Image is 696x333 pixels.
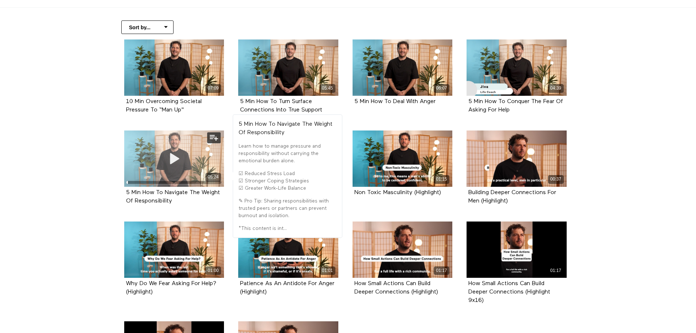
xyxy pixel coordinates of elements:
div: 05:24 [205,173,221,181]
: 10 Min Overcoming Societal Pressure To “Man Up" 07:09 [124,39,224,96]
p: Learn how to manage pressure and responsibility without carrying the emotional burden alone. [239,143,336,165]
a: How Small Actions Can Build Deeper Connections (Highlight) 01:17 [353,222,453,278]
div: 07:09 [205,84,221,92]
div: 06:07 [434,84,449,92]
a: Building Deeper Connections For Men (Highlight) 00:37 [467,130,567,187]
p: ☑ Reduced Stress Load ☑ Stronger Coping Strategies ☑ Greater Work-Life Balance [239,170,336,192]
: 10 Min Overcoming Societal Pressure To “Man Up" [126,99,202,113]
a: 5 Min How To Navigate The Weight Of Responsibility 05:24 [124,130,224,187]
a: How Small Actions Can Build Deeper Connections (Highlight 9x16) [468,281,550,303]
p: ✎ Pro Tip: Sharing responsibilities with trusted peers or partners can prevent burnout and isolat... [239,197,336,220]
strong: Why Do We Fear Asking For Help? (Highlight) [126,281,216,295]
a: 5 Min How To Conquer The Fear Of Asking For Help 04:39 [467,39,567,96]
div: 01:15 [434,175,449,183]
a: 5 Min How To Deal With Anger 06:07 [353,39,453,96]
a: Why Do We Fear Asking For Help? (Highlight) [126,281,216,295]
strong: 5 Min How To Conquer The Fear Of Asking For Help [468,99,563,113]
a: Why Do We Fear Asking For Help? (Highlight) 01:00 [124,222,224,278]
button: Add to my list [207,132,221,143]
a: 5 Min How To Turn Surface Connections Into True Support [240,99,322,113]
strong: How Small Actions Can Build Deeper Connections (Highlight) [354,281,438,295]
strong: 10 Min Overcoming Societal Pressure To “Man Up" [126,99,202,113]
a: 5 Min How To Deal With Anger [354,99,436,104]
a: 5 Min How To Conquer The Fear Of Asking For Help [468,99,563,113]
strong: 5 Min How To Turn Surface Connections Into True Support [240,99,322,113]
a: Patience As An Antidote For Anger (Highlight) 01:01 [238,222,338,278]
div: 01:17 [548,266,564,275]
strong: 5 Min How To Navigate The Weight Of Responsibility [126,190,220,204]
a: How Small Actions Can Build Deeper Connections (Highlight 9x16) 01:17 [467,222,567,278]
a: 5 Min How To Turn Surface Connections Into True Support 05:45 [238,39,338,96]
strong: Patience As An Antidote For Anger (Highlight) [240,281,334,295]
div: 01:00 [205,266,221,275]
div: 00:37 [548,175,564,183]
a: Non Toxic Masculinity (Highlight) [354,190,441,195]
strong: Building Deeper Connections For Men (Highlight) [468,190,556,204]
a: How Small Actions Can Build Deeper Connections (Highlight) [354,281,438,295]
div: 01:17 [434,266,449,275]
div: 05:45 [320,84,335,92]
strong: 5 Min How To Navigate The Weight Of Responsibility [239,121,332,136]
div: 04:39 [548,84,564,92]
a: Building Deeper Connections For Men (Highlight) [468,190,556,204]
a: Patience As An Antidote For Anger (Highlight) [240,281,334,295]
div: 01:01 [320,266,335,275]
p: *This content is int... [239,225,336,232]
a: Non Toxic Masculinity (Highlight) 01:15 [353,130,453,187]
a: 5 Min How To Navigate The Weight Of Responsibility [126,190,220,204]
